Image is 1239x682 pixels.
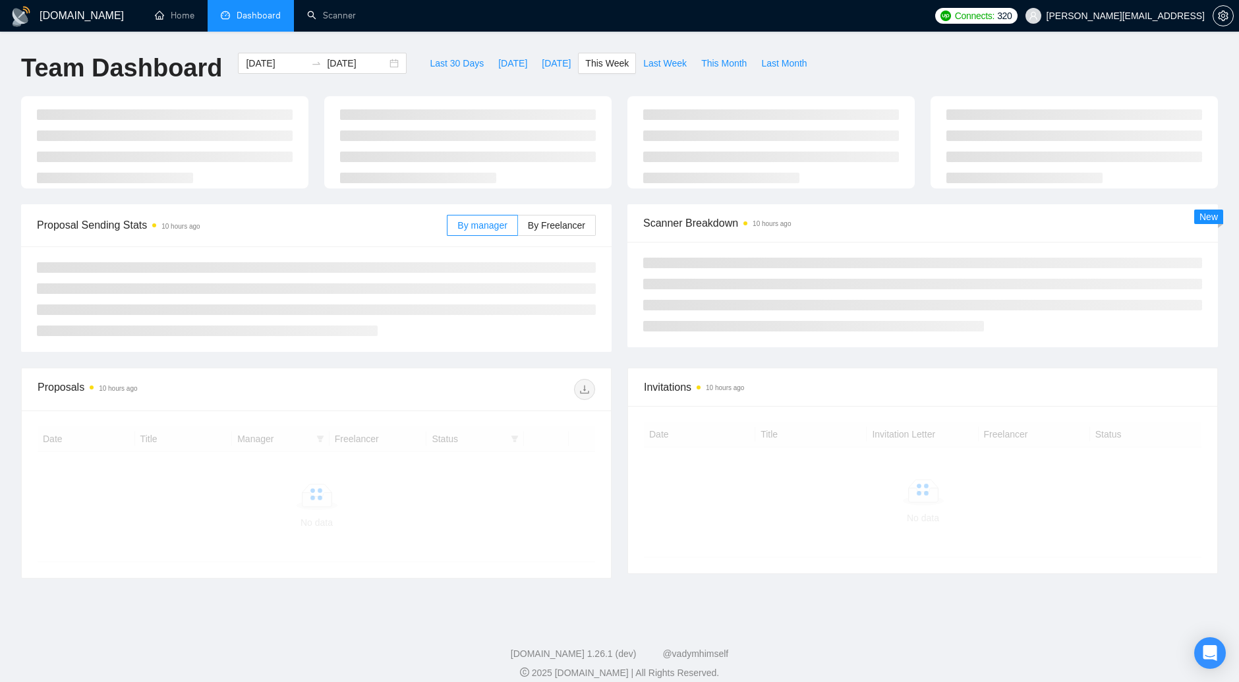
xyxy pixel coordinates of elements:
[457,220,507,231] span: By manager
[511,648,637,659] a: [DOMAIN_NAME] 1.26.1 (dev)
[327,56,387,71] input: End date
[430,56,484,71] span: Last 30 Days
[1029,11,1038,20] span: user
[11,666,1228,680] div: 2025 [DOMAIN_NAME] | All Rights Reserved.
[161,223,200,230] time: 10 hours ago
[578,53,636,74] button: This Week
[1213,5,1234,26] button: setting
[11,6,32,27] img: logo
[246,56,306,71] input: Start date
[643,56,687,71] span: Last Week
[491,53,534,74] button: [DATE]
[997,9,1012,23] span: 320
[753,220,791,227] time: 10 hours ago
[37,217,447,233] span: Proposal Sending Stats
[520,668,529,677] span: copyright
[237,10,281,21] span: Dashboard
[761,56,807,71] span: Last Month
[422,53,491,74] button: Last 30 Days
[221,11,230,20] span: dashboard
[643,215,1202,231] span: Scanner Breakdown
[940,11,951,21] img: upwork-logo.png
[754,53,814,74] button: Last Month
[311,58,322,69] span: to
[542,56,571,71] span: [DATE]
[498,56,527,71] span: [DATE]
[155,10,194,21] a: homeHome
[1194,637,1226,669] div: Open Intercom Messenger
[99,385,137,392] time: 10 hours ago
[694,53,754,74] button: This Month
[636,53,694,74] button: Last Week
[311,58,322,69] span: swap-right
[307,10,356,21] a: searchScanner
[534,53,578,74] button: [DATE]
[38,379,316,400] div: Proposals
[1199,212,1218,222] span: New
[955,9,994,23] span: Connects:
[21,53,222,84] h1: Team Dashboard
[1213,11,1234,21] a: setting
[1213,11,1233,21] span: setting
[528,220,585,231] span: By Freelancer
[706,384,744,391] time: 10 hours ago
[644,379,1201,395] span: Invitations
[701,56,747,71] span: This Month
[585,56,629,71] span: This Week
[662,648,728,659] a: @vadymhimself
